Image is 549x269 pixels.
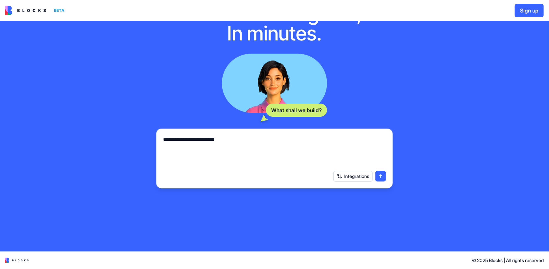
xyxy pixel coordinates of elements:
[5,6,67,15] a: BETA
[5,258,29,263] img: logo
[266,104,327,117] div: What shall we build?
[472,257,544,264] span: © 2025 Blocks | All rights reserved
[333,171,373,182] button: Integrations
[51,6,67,15] div: BETA
[515,4,544,17] button: Sign up
[5,6,46,15] img: logo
